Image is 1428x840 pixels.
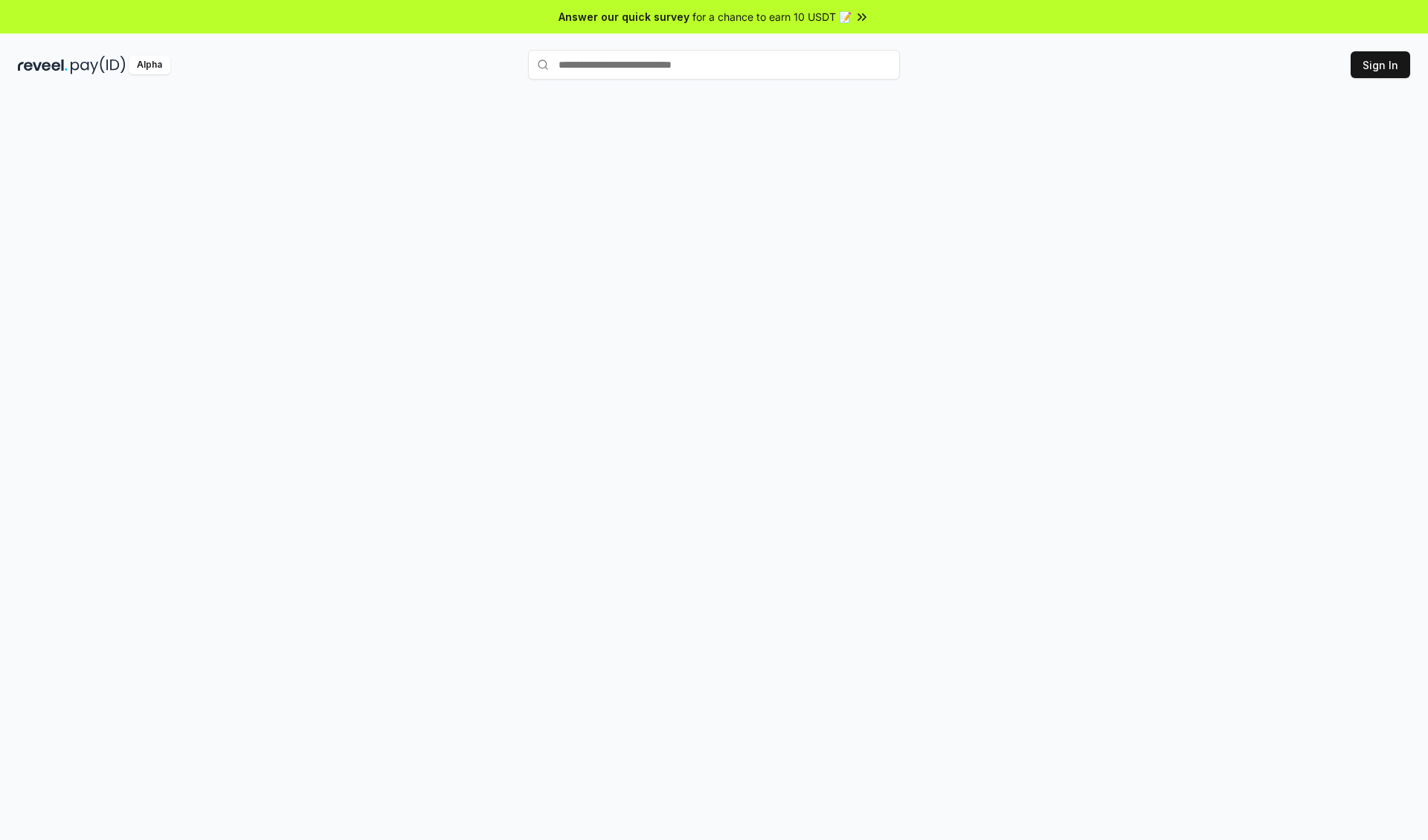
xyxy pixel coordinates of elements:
div: Alpha [129,56,170,74]
img: reveel_dark [18,56,68,74]
span: Answer our quick survey [559,9,689,25]
button: Sign In [1351,51,1410,78]
span: for a chance to earn 10 USDT 📝 [692,9,852,25]
img: pay_id [71,56,126,74]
